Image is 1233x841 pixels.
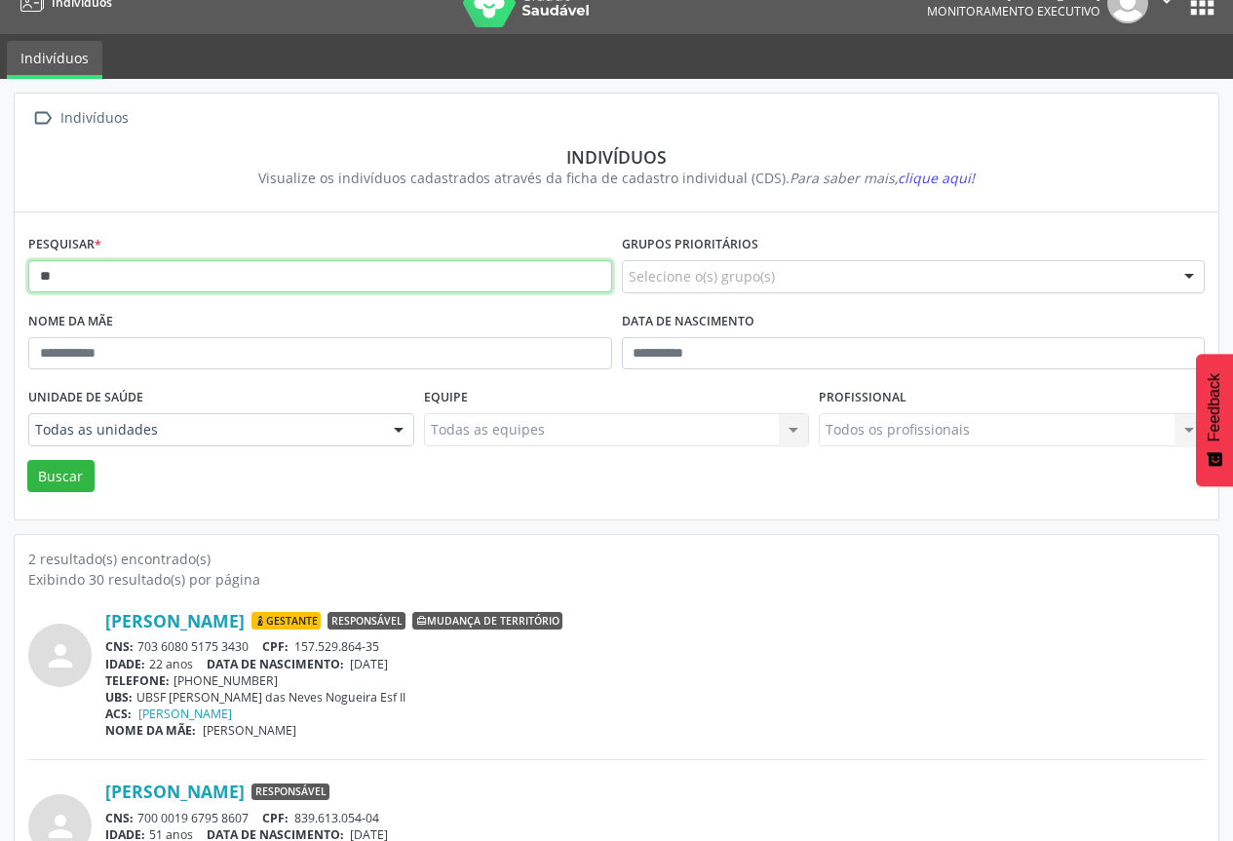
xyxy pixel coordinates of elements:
[622,230,758,260] label: Grupos prioritários
[424,383,468,413] label: Equipe
[105,610,245,631] a: [PERSON_NAME]
[819,383,906,413] label: Profissional
[105,638,134,655] span: CNS:
[105,656,145,672] span: IDADE:
[203,722,296,739] span: [PERSON_NAME]
[28,230,101,260] label: Pesquisar
[28,104,57,133] i: 
[105,810,134,826] span: CNS:
[43,638,78,673] i: person
[207,656,344,672] span: DATA DE NASCIMENTO:
[1206,373,1223,441] span: Feedback
[927,3,1100,19] span: Monitoramento Executivo
[105,656,1205,672] div: 22 anos
[42,168,1191,188] div: Visualize os indivíduos cadastrados através da ficha de cadastro individual (CDS).
[138,706,232,722] a: [PERSON_NAME]
[28,307,113,337] label: Nome da mãe
[294,810,379,826] span: 839.613.054-04
[28,383,143,413] label: Unidade de saúde
[328,612,405,630] span: Responsável
[35,420,374,440] span: Todas as unidades
[28,569,1205,590] div: Exibindo 30 resultado(s) por página
[42,146,1191,168] div: Indivíduos
[28,104,132,133] a:  Indivíduos
[262,638,289,655] span: CPF:
[350,656,388,672] span: [DATE]
[105,689,133,706] span: UBS:
[251,784,329,801] span: Responsável
[105,672,170,689] span: TELEFONE:
[629,266,775,287] span: Selecione o(s) grupo(s)
[105,810,1205,826] div: 700 0019 6795 8607
[27,460,95,493] button: Buscar
[105,706,132,722] span: ACS:
[262,810,289,826] span: CPF:
[294,638,379,655] span: 157.529.864-35
[105,781,245,802] a: [PERSON_NAME]
[790,169,975,187] i: Para saber mais,
[105,689,1205,706] div: UBSF [PERSON_NAME] das Neves Nogueira Esf II
[622,307,754,337] label: Data de nascimento
[28,549,1205,569] div: 2 resultado(s) encontrado(s)
[412,612,562,630] span: Mudança de território
[105,722,196,739] span: NOME DA MÃE:
[1196,354,1233,486] button: Feedback - Mostrar pesquisa
[7,41,102,79] a: Indivíduos
[105,672,1205,689] div: [PHONE_NUMBER]
[898,169,975,187] span: clique aqui!
[105,638,1205,655] div: 703 6080 5175 3430
[57,104,132,133] div: Indivíduos
[251,612,321,630] span: Gestante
